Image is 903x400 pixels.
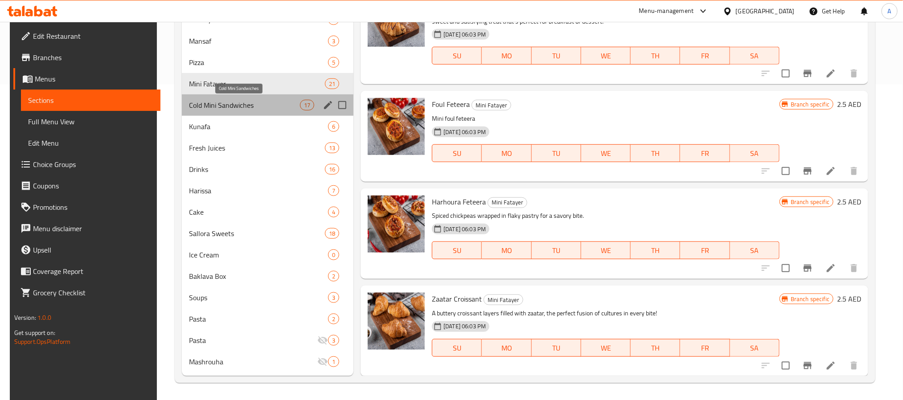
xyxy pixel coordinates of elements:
[680,47,730,65] button: FR
[436,49,478,62] span: SU
[13,282,160,303] a: Grocery Checklist
[837,293,861,305] h6: 2.5 AED
[182,116,353,137] div: Kunafa6
[634,342,677,355] span: TH
[182,94,353,116] div: Cold Mini Sandwiches17edit
[13,261,160,282] a: Coverage Report
[328,336,339,345] span: 3
[797,63,818,84] button: Branch-specific-item
[325,165,339,174] span: 16
[585,244,627,257] span: WE
[535,342,578,355] span: TU
[432,144,482,162] button: SU
[484,295,523,305] span: Mini Fatayer
[328,356,339,367] div: items
[182,201,353,223] div: Cake4
[13,218,160,239] a: Menu disclaimer
[432,113,780,124] p: Mini foul feteera
[300,101,314,110] span: 17
[680,144,730,162] button: FR
[436,147,478,160] span: SU
[532,47,581,65] button: TU
[33,266,153,277] span: Coverage Report
[432,47,482,65] button: SU
[432,241,482,259] button: SU
[182,244,353,265] div: Ice Cream0
[328,58,339,67] span: 5
[182,73,353,94] div: Mini Fatayer21
[33,287,153,298] span: Grocery Checklist
[639,6,694,16] div: Menu-management
[825,360,836,371] a: Edit menu item
[843,355,865,376] button: delete
[787,100,833,109] span: Branch specific
[585,342,627,355] span: WE
[368,293,425,350] img: Zaatar Croissant
[730,241,780,259] button: SA
[328,208,339,216] span: 4
[734,49,776,62] span: SA
[436,342,478,355] span: SU
[13,175,160,196] a: Coupons
[28,95,153,106] span: Sections
[585,49,627,62] span: WE
[535,147,578,160] span: TU
[182,180,353,201] div: Harissa7
[581,339,631,357] button: WE
[432,195,486,208] span: Harhoura Feteera
[21,132,160,154] a: Edit Menu
[684,342,726,355] span: FR
[787,295,833,303] span: Branch specific
[730,144,780,162] button: SA
[684,49,726,62] span: FR
[189,78,325,89] span: Mini Fatayer
[532,241,581,259] button: TU
[325,144,339,152] span: 13
[33,180,153,191] span: Coupons
[634,147,677,160] span: TH
[328,315,339,323] span: 2
[368,98,425,155] img: Foul Feteera
[631,144,680,162] button: TH
[13,239,160,261] a: Upsell
[182,223,353,244] div: Sallora Sweets18
[33,52,153,63] span: Branches
[189,335,317,346] span: Pasta
[482,339,531,357] button: MO
[440,128,489,136] span: [DATE] 06:03 PM
[440,225,489,233] span: [DATE] 06:03 PM
[328,207,339,217] div: items
[734,147,776,160] span: SA
[328,187,339,195] span: 7
[432,292,482,306] span: Zaatar Croissant
[328,37,339,45] span: 3
[189,100,300,110] span: Cold Mini Sandwiches
[21,90,160,111] a: Sections
[825,166,836,176] a: Edit menu item
[684,147,726,160] span: FR
[33,31,153,41] span: Edit Restaurant
[14,327,55,339] span: Get support on:
[189,207,328,217] span: Cake
[485,244,528,257] span: MO
[321,98,335,112] button: edit
[432,210,780,221] p: Spiced chickpeas wrapped in flaky pastry for a savory bite.
[13,68,160,90] a: Menus
[888,6,891,16] span: A
[825,263,836,273] a: Edit menu item
[33,223,153,234] span: Menu disclaimer
[35,73,153,84] span: Menus
[631,339,680,357] button: TH
[776,356,795,375] span: Select to update
[13,196,160,218] a: Promotions
[189,292,328,303] span: Soups
[182,52,353,73] div: Pizza5
[328,122,339,131] span: 6
[189,143,325,153] span: Fresh Juices
[843,160,865,182] button: delete
[472,100,511,110] div: Mini Fatayer
[837,98,861,110] h6: 2.5 AED
[730,339,780,357] button: SA
[581,144,631,162] button: WE
[485,49,528,62] span: MO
